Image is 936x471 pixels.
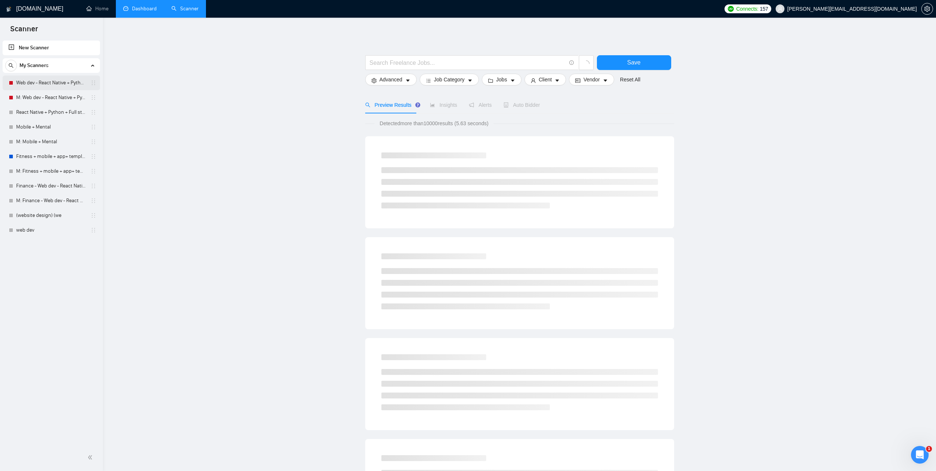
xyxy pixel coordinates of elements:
[430,102,435,108] span: area-chart
[90,227,96,233] span: holder
[90,80,96,86] span: holder
[90,168,96,174] span: holder
[926,446,932,452] span: 1
[430,102,457,108] span: Insights
[171,6,199,12] a: searchScanner
[405,78,410,83] span: caret-down
[627,58,640,67] span: Save
[16,223,86,238] a: web dev
[19,58,49,73] span: My Scanners
[16,149,86,164] a: Fitness + mobile + app+ template
[16,193,86,208] a: M: Finance - Web dev - React Native + Python + Mental
[736,5,758,13] span: Connects:
[569,60,574,65] span: info-circle
[482,74,522,85] button: folderJobscaret-down
[620,75,640,84] a: Reset All
[6,3,11,15] img: logo
[524,74,566,85] button: userClientcaret-down
[371,78,377,83] span: setting
[434,75,465,84] span: Job Category
[123,6,157,12] a: dashboardDashboard
[539,75,552,84] span: Client
[16,90,86,105] a: M: Web dev - React Native + Python
[88,454,95,461] span: double-left
[503,102,509,108] span: robot
[365,102,418,108] span: Preview Results
[90,124,96,130] span: holder
[467,78,473,83] span: caret-down
[16,75,86,90] a: Web dev - React Native + Python
[3,58,100,238] li: My Scanners
[575,78,580,83] span: idcard
[374,119,494,127] span: Detected more than 10000 results (5.63 seconds)
[4,24,44,39] span: Scanner
[469,102,474,108] span: notification
[16,120,86,134] a: Mobile + Mental
[16,164,86,179] a: M: Fitness + mobile + app+ template
[90,198,96,204] span: holder
[496,75,507,84] span: Jobs
[414,102,421,108] div: Tooltip anchor
[420,74,479,85] button: barsJob Categorycaret-down
[760,5,768,13] span: 157
[597,55,671,70] button: Save
[583,75,599,84] span: Vendor
[5,60,17,71] button: search
[16,179,86,193] a: Finance - Web dev - React Native + Python + Mental
[921,6,933,12] a: setting
[531,78,536,83] span: user
[90,139,96,145] span: holder
[90,95,96,101] span: holder
[911,446,929,464] iframe: Intercom live chat
[90,183,96,189] span: holder
[777,6,783,11] span: user
[8,41,94,55] a: New Scanner
[426,78,431,83] span: bars
[90,212,96,218] span: holder
[488,78,493,83] span: folder
[365,74,417,85] button: settingAdvancedcaret-down
[380,75,402,84] span: Advanced
[16,208,86,223] a: (website design) (we
[555,78,560,83] span: caret-down
[603,78,608,83] span: caret-down
[6,63,17,68] span: search
[90,154,96,159] span: holder
[16,134,86,149] a: M: Mobile + Mental
[90,109,96,115] span: holder
[583,60,590,67] span: loading
[921,3,933,15] button: setting
[370,58,566,67] input: Search Freelance Jobs...
[569,74,614,85] button: idcardVendorcaret-down
[365,102,370,108] span: search
[510,78,515,83] span: caret-down
[3,41,100,55] li: New Scanner
[469,102,492,108] span: Alerts
[16,105,86,120] a: React Native + Python + Full stack
[503,102,540,108] span: Auto Bidder
[728,6,734,12] img: upwork-logo.png
[86,6,108,12] a: homeHome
